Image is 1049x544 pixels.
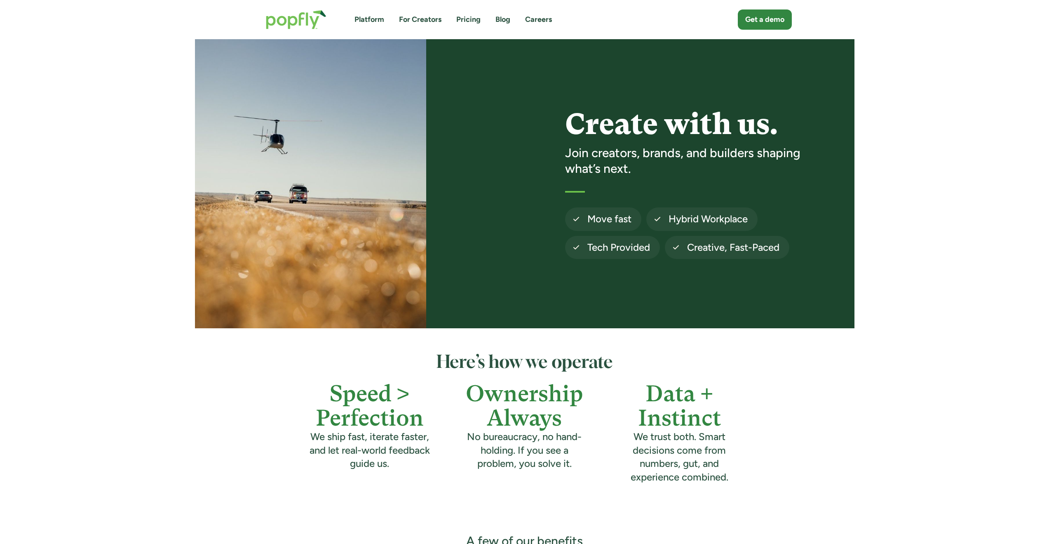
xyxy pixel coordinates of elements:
[565,108,814,140] h1: Create with us.
[669,212,748,226] h4: Hybrid Workplace
[687,241,779,254] h4: Creative, Fast-Paced
[399,14,441,25] a: For Creators
[495,14,510,25] a: Blog
[745,14,784,25] div: Get a demo
[587,241,650,254] h4: Tech Provided
[307,353,742,373] h2: Here’s how we operate
[462,430,587,470] h4: No bureaucracy, no hand-holding. If you see a problem, you solve it.
[587,212,631,226] h4: Move fast
[258,2,335,38] a: home
[565,145,814,176] h3: Join creators, brands, and builders shaping what’s next.
[307,430,432,470] h4: We ship fast, iterate faster, and let real-world feedback guide us.
[456,14,481,25] a: Pricing
[307,382,432,431] h4: Speed > Perfection
[617,430,742,484] h4: We trust both. Smart decisions come from numbers, gut, and experience combined.
[738,9,792,30] a: Get a demo
[617,382,742,431] h4: Data + Instinct
[462,382,587,431] h4: Ownership Always
[525,14,552,25] a: Careers
[354,14,384,25] a: Platform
